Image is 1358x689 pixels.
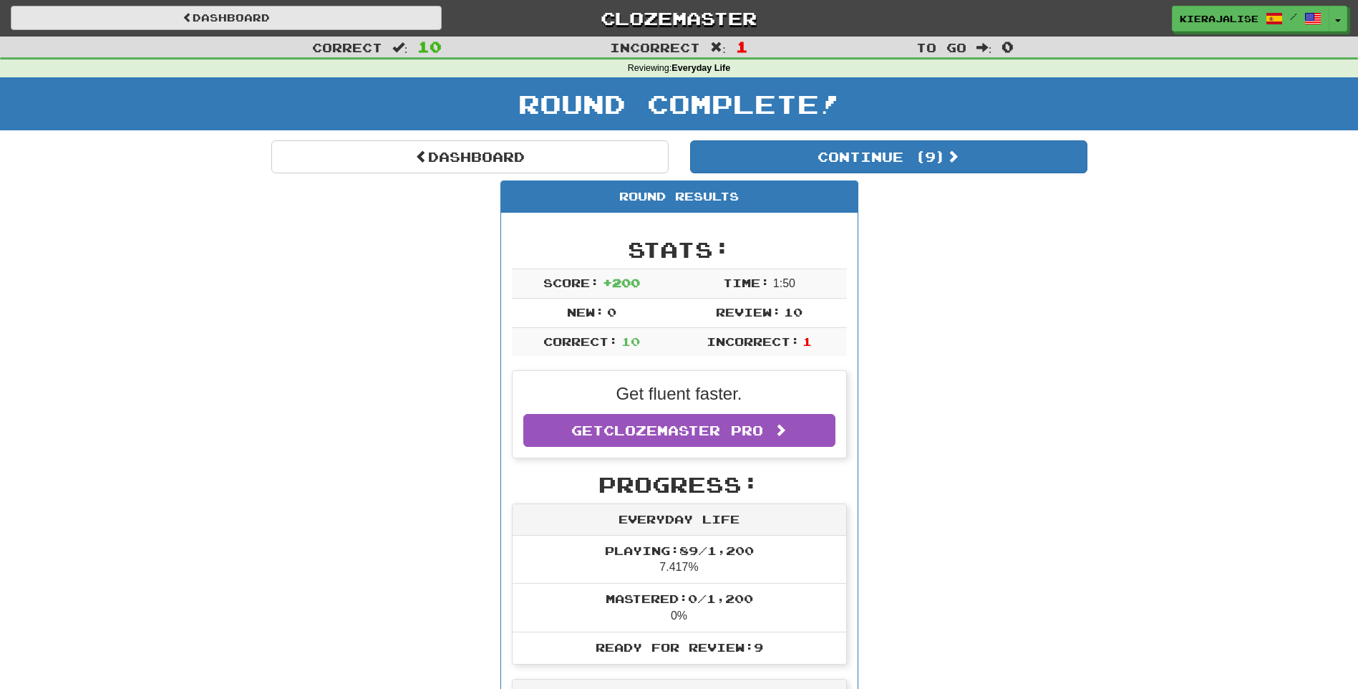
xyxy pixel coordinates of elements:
a: Dashboard [11,6,442,30]
span: Mastered: 0 / 1,200 [606,592,753,605]
span: Score: [543,276,599,289]
span: 0 [607,305,616,319]
h2: Progress: [512,473,847,496]
h2: Stats: [512,238,847,261]
span: Clozemaster Pro [603,423,763,438]
span: : [710,42,726,54]
span: 1 : 50 [773,277,795,289]
span: To go [916,40,966,54]
a: Clozemaster [463,6,894,31]
button: Continue (9) [690,140,1087,173]
span: New: [567,305,604,319]
span: Incorrect [610,40,700,54]
span: 0 [1001,38,1014,55]
a: GetClozemaster Pro [523,414,835,447]
span: Kierajalise [1180,12,1258,25]
div: Round Results [501,181,858,213]
span: : [976,42,992,54]
span: 10 [621,334,640,348]
span: : [392,42,408,54]
a: Kierajalise / [1172,6,1329,32]
span: 1 [802,334,812,348]
strong: Everyday Life [671,63,730,73]
span: Correct [312,40,382,54]
h1: Round Complete! [5,90,1353,118]
span: Review: [716,305,781,319]
span: / [1290,11,1297,21]
span: 10 [784,305,802,319]
span: Incorrect: [707,334,800,348]
span: Ready for Review: 9 [596,640,763,654]
a: Dashboard [271,140,669,173]
span: 10 [417,38,442,55]
li: 0% [513,583,846,632]
span: Playing: 89 / 1,200 [605,544,754,557]
span: 1 [736,38,748,55]
span: Time: [723,276,770,289]
li: 7.417% [513,536,846,584]
p: Get fluent faster. [523,382,835,406]
span: Correct: [543,334,618,348]
span: + 200 [603,276,640,289]
div: Everyday Life [513,504,846,536]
